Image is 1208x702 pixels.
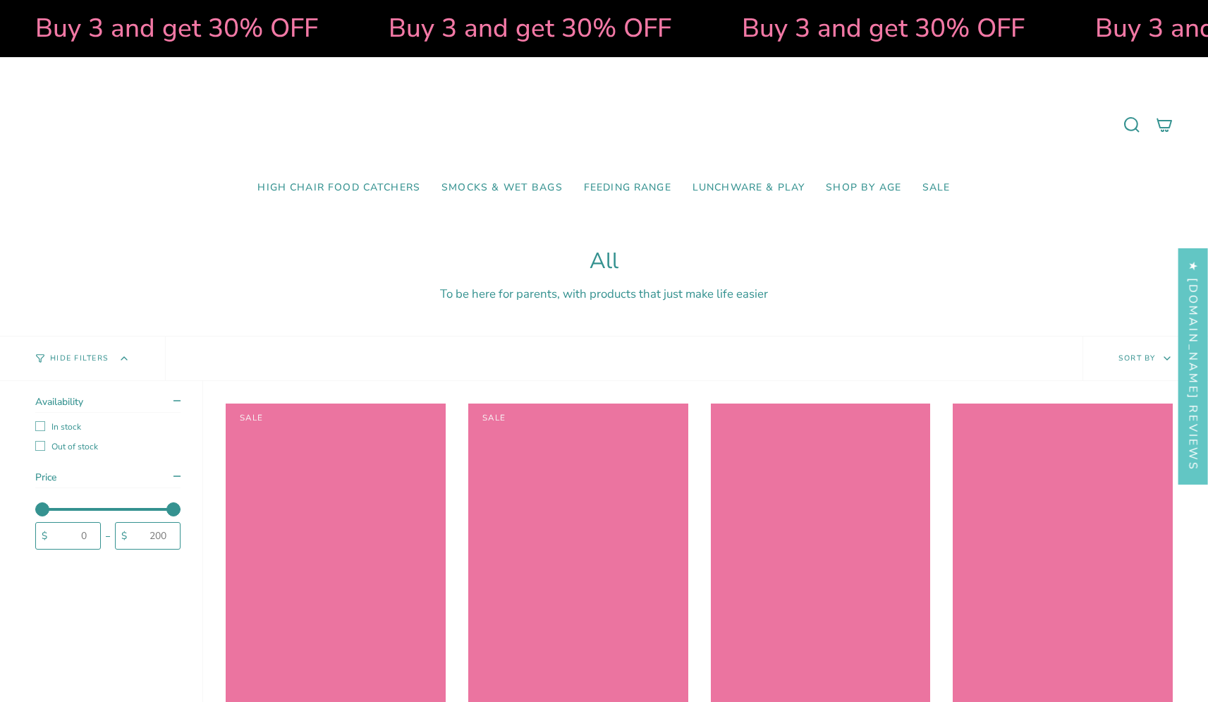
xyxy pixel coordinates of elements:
span: Sale [229,407,274,429]
span: Price [35,471,56,484]
span: $ [121,529,127,543]
span: Lunchware & Play [693,182,805,194]
span: To be here for parents, with products that just make life easier [440,286,768,302]
span: Sort by [1118,353,1156,363]
span: SALE [922,182,951,194]
span: Hide Filters [50,355,109,363]
summary: Availability [35,395,181,413]
button: Sort by [1082,337,1208,380]
span: $ [42,529,47,543]
a: Shop by Age [815,171,912,205]
span: Smocks & Wet Bags [441,182,563,194]
a: Feeding Range [573,171,682,205]
span: Shop by Age [826,182,901,194]
input: 0 [51,528,100,543]
strong: Buy 3 and get 30% OFF [109,11,392,46]
a: Mumma’s Little Helpers [482,78,726,171]
label: In stock [35,421,181,432]
span: Sale [472,407,517,429]
h1: All [35,248,1173,274]
div: Click to open Judge.me floating reviews tab [1178,248,1208,484]
span: Availability [35,395,83,409]
a: SALE [912,171,961,205]
div: - [101,533,115,540]
strong: Buy 3 and get 30% OFF [816,11,1099,46]
span: Feeding Range [584,182,671,194]
label: Out of stock [35,441,181,452]
a: High Chair Food Catchers [247,171,431,205]
summary: Price [35,471,181,488]
a: Smocks & Wet Bags [431,171,573,205]
a: Lunchware & Play [682,171,815,205]
input: 200 [130,528,180,543]
span: High Chair Food Catchers [257,182,420,194]
strong: Buy 3 and get 30% OFF [463,11,745,46]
